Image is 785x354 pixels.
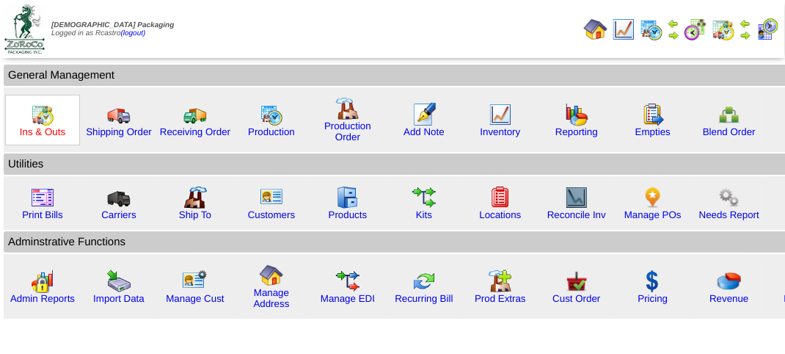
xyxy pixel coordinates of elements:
[640,18,663,41] img: calendarprod.gif
[404,126,445,137] a: Add Note
[555,126,598,137] a: Reporting
[565,103,588,126] img: graph.gif
[166,293,224,304] a: Manage Cust
[31,103,54,126] img: calendarinout.gif
[475,293,526,304] a: Prod Extras
[712,18,735,41] img: calendarinout.gif
[740,29,751,41] img: arrowright.gif
[248,126,295,137] a: Production
[260,264,283,287] img: home.gif
[254,287,290,309] a: Manage Address
[107,103,131,126] img: truck.gif
[547,209,606,220] a: Reconcile Inv
[160,126,230,137] a: Receiving Order
[260,186,283,209] img: customers.gif
[179,209,211,220] a: Ship To
[718,103,741,126] img: network.png
[10,293,75,304] a: Admin Reports
[565,186,588,209] img: line_graph2.gif
[412,270,436,293] img: reconcile.gif
[584,18,607,41] img: home.gif
[182,270,209,293] img: managecust.png
[183,103,207,126] img: truck2.gif
[756,18,779,41] img: calendarcustomer.gif
[552,293,600,304] a: Cust Order
[22,209,63,220] a: Print Bills
[684,18,707,41] img: calendarblend.gif
[107,186,131,209] img: truck3.gif
[641,186,665,209] img: po.png
[489,103,512,126] img: line_graph.gif
[329,209,368,220] a: Products
[324,120,371,142] a: Production Order
[718,186,741,209] img: workflow.png
[416,209,432,220] a: Kits
[479,209,521,220] a: Locations
[183,186,207,209] img: factory2.gif
[709,293,748,304] a: Revenue
[740,18,751,29] img: arrowleft.gif
[260,103,283,126] img: calendarprod.gif
[4,4,45,54] img: zoroco-logo-small.webp
[565,270,588,293] img: cust_order.png
[86,126,152,137] a: Shipping Order
[489,186,512,209] img: locations.gif
[699,209,759,220] a: Needs Report
[395,293,453,304] a: Recurring Bill
[612,18,635,41] img: line_graph.gif
[31,270,54,293] img: graph2.png
[412,186,436,209] img: workflow.gif
[412,103,436,126] img: orders.gif
[668,18,679,29] img: arrowleft.gif
[489,270,512,293] img: prodextras.gif
[51,21,174,37] span: Logged in as Rcastro
[51,21,174,29] span: [DEMOGRAPHIC_DATA] Packaging
[718,270,741,293] img: pie_chart.png
[121,29,146,37] a: (logout)
[641,103,665,126] img: workorder.gif
[641,270,665,293] img: dollar.gif
[336,186,359,209] img: cabinet.gif
[20,126,65,137] a: Ins & Outs
[31,186,54,209] img: invoice2.gif
[93,293,145,304] a: Import Data
[638,293,668,304] a: Pricing
[336,97,359,120] img: factory.gif
[635,126,671,137] a: Empties
[101,209,136,220] a: Carriers
[624,209,682,220] a: Manage POs
[321,293,375,304] a: Manage EDI
[248,209,295,220] a: Customers
[481,126,521,137] a: Inventory
[336,270,359,293] img: edi.gif
[107,270,131,293] img: import.gif
[703,126,756,137] a: Blend Order
[668,29,679,41] img: arrowright.gif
